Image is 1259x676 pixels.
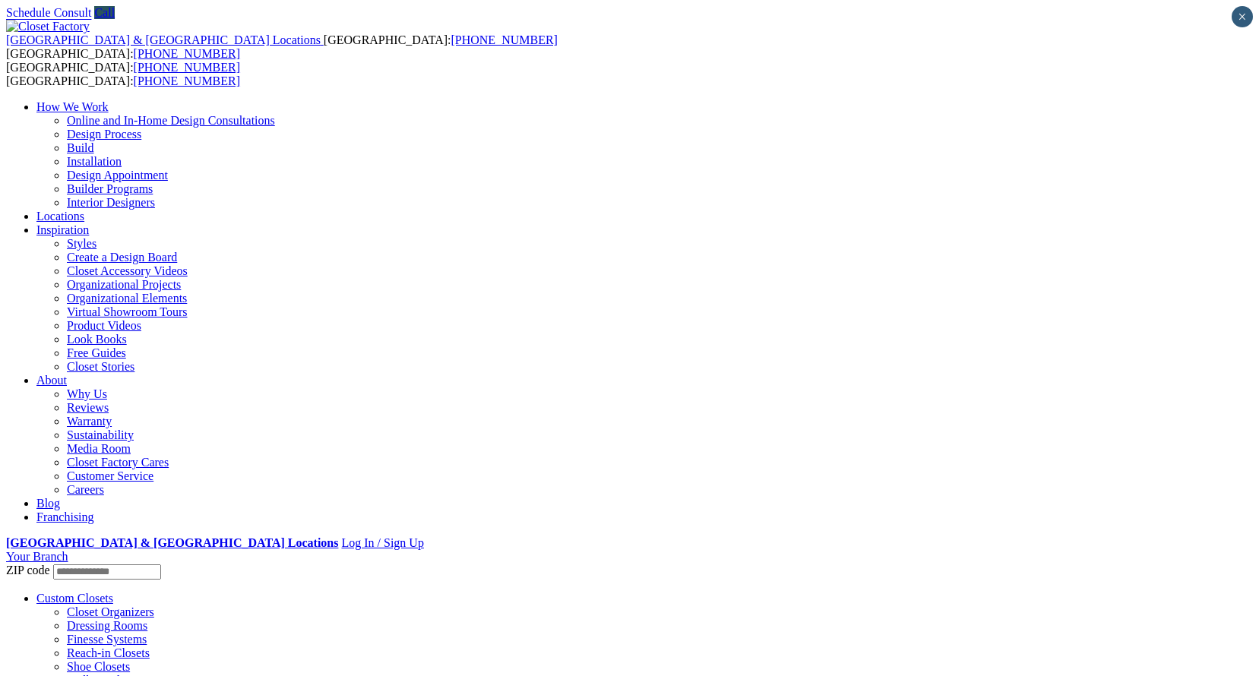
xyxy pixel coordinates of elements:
a: [GEOGRAPHIC_DATA] & [GEOGRAPHIC_DATA] Locations [6,536,338,549]
a: Your Branch [6,550,68,563]
a: Closet Accessory Videos [67,264,188,277]
a: Closet Factory Cares [67,456,169,469]
span: ZIP code [6,564,50,576]
a: Sustainability [67,428,134,441]
a: Closet Organizers [67,605,154,618]
a: [PHONE_NUMBER] [134,74,240,87]
span: [GEOGRAPHIC_DATA] & [GEOGRAPHIC_DATA] Locations [6,33,321,46]
a: Design Appointment [67,169,168,182]
a: Interior Designers [67,196,155,209]
a: Look Books [67,333,127,346]
a: Online and In-Home Design Consultations [67,114,275,127]
img: Closet Factory [6,20,90,33]
a: Blog [36,497,60,510]
a: Reviews [67,401,109,414]
a: Shoe Closets [67,660,130,673]
button: Close [1232,6,1253,27]
input: Enter your Zip code [53,564,161,580]
span: [GEOGRAPHIC_DATA]: [GEOGRAPHIC_DATA]: [6,33,558,60]
a: Warranty [67,415,112,428]
a: Media Room [67,442,131,455]
a: Reach-in Closets [67,646,150,659]
a: Closet Stories [67,360,134,373]
a: Custom Closets [36,592,113,605]
a: Design Process [67,128,141,141]
a: [PHONE_NUMBER] [134,47,240,60]
a: [PHONE_NUMBER] [134,61,240,74]
a: Free Guides [67,346,126,359]
a: Build [67,141,94,154]
a: Organizational Projects [67,278,181,291]
a: [PHONE_NUMBER] [451,33,557,46]
a: [GEOGRAPHIC_DATA] & [GEOGRAPHIC_DATA] Locations [6,33,324,46]
a: Styles [67,237,96,250]
a: Finesse Systems [67,633,147,646]
a: Franchising [36,510,94,523]
a: Virtual Showroom Tours [67,305,188,318]
a: Call [94,6,115,19]
a: Dressing Rooms [67,619,147,632]
a: Locations [36,210,84,223]
a: How We Work [36,100,109,113]
a: Why Us [67,387,107,400]
a: Installation [67,155,122,168]
a: Schedule Consult [6,6,91,19]
a: Careers [67,483,104,496]
span: [GEOGRAPHIC_DATA]: [GEOGRAPHIC_DATA]: [6,61,240,87]
a: Create a Design Board [67,251,177,264]
a: Builder Programs [67,182,153,195]
a: Inspiration [36,223,89,236]
a: Log In / Sign Up [341,536,423,549]
a: Product Videos [67,319,141,332]
a: About [36,374,67,387]
a: Customer Service [67,469,153,482]
a: Organizational Elements [67,292,187,305]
